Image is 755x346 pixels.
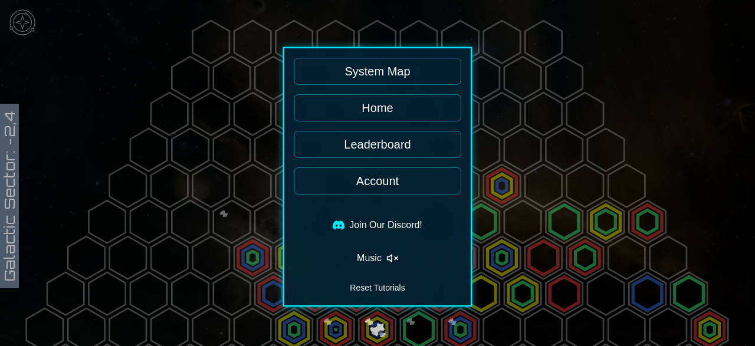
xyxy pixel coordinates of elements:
a: Account [294,167,461,195]
a: Leaderboard [294,131,461,158]
button: Reset Tutorials [294,279,461,296]
a: System Map [294,58,461,85]
a: Home [294,94,461,121]
a: Join Our Discord! [294,213,461,237]
button: Enable music [294,246,461,270]
img: Discord [333,219,344,231]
